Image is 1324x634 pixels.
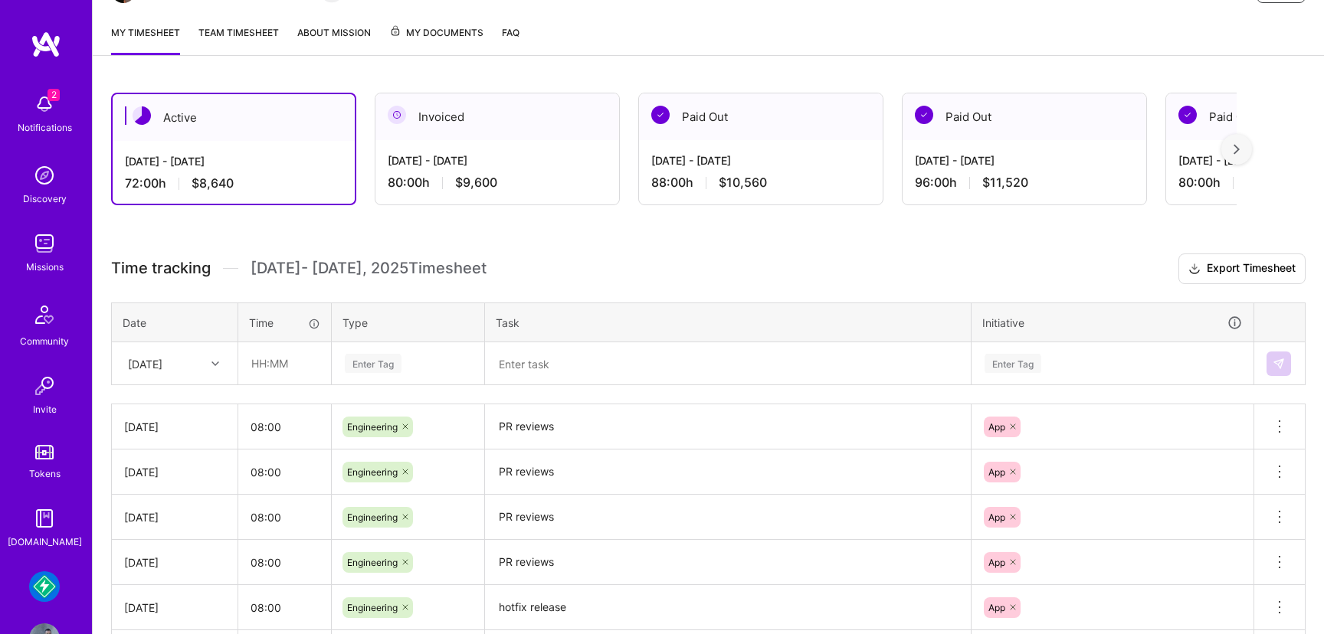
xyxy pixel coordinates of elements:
[651,152,870,168] div: [DATE] - [DATE]
[487,496,969,538] textarea: PR reviews
[1188,261,1201,277] i: icon Download
[25,571,64,602] a: Mudflap: Fintech for Trucking
[111,25,180,55] a: My timesheet
[239,343,330,384] input: HH:MM
[29,571,60,602] img: Mudflap: Fintech for Trucking
[35,445,54,459] img: tokens
[389,25,483,41] span: My Documents
[915,175,1134,191] div: 96:00 h
[487,451,969,493] textarea: PR reviews
[502,25,519,55] a: FAQ
[125,153,342,169] div: [DATE] - [DATE]
[124,554,225,570] div: [DATE]
[347,557,398,568] span: Engineering
[651,106,670,124] img: Paid Out
[8,534,82,550] div: [DOMAIN_NAME]
[388,175,607,191] div: 80:00 h
[388,106,406,124] img: Invoiced
[988,511,1005,523] span: App
[332,302,485,342] th: Type
[719,175,767,191] span: $10,560
[1178,253,1306,284] button: Export Timesheet
[23,191,67,207] div: Discovery
[903,93,1146,140] div: Paid Out
[487,541,969,583] textarea: PR reviews
[238,407,331,447] input: HH:MM
[238,452,331,492] input: HH:MM
[29,228,60,259] img: teamwork
[347,511,398,523] span: Engineering
[113,94,355,141] div: Active
[985,351,1041,375] div: Enter Tag
[988,421,1005,433] span: App
[375,93,619,140] div: Invoiced
[20,333,69,349] div: Community
[29,160,60,191] img: discovery
[29,466,61,482] div: Tokens
[915,152,1134,168] div: [DATE] - [DATE]
[345,351,401,375] div: Enter Tag
[915,106,933,124] img: Paid Out
[651,175,870,191] div: 88:00 h
[249,315,320,331] div: Time
[238,542,331,583] input: HH:MM
[487,406,969,448] textarea: PR reviews
[251,259,487,278] span: [DATE] - [DATE] , 2025 Timesheet
[988,557,1005,568] span: App
[347,602,398,613] span: Engineering
[238,587,331,628] input: HH:MM
[388,152,607,168] div: [DATE] - [DATE]
[198,25,279,55] a: Team timesheet
[124,419,225,435] div: [DATE]
[33,401,57,417] div: Invite
[124,600,225,616] div: [DATE]
[297,25,371,55] a: About Mission
[455,175,497,191] span: $9,600
[347,421,398,433] span: Engineering
[485,302,972,342] th: Task
[487,587,969,629] textarea: hotfix release
[26,259,64,275] div: Missions
[124,464,225,480] div: [DATE]
[111,259,211,278] span: Time tracking
[29,371,60,401] img: Invite
[1234,144,1240,155] img: right
[238,497,331,538] input: HH:MM
[211,360,219,368] i: icon Chevron
[988,602,1005,613] span: App
[29,503,60,534] img: guide book
[128,355,162,371] div: [DATE]
[988,466,1005,478] span: App
[1178,106,1197,124] img: Paid Out
[982,314,1243,332] div: Initiative
[982,175,1028,191] span: $11,520
[48,89,60,101] span: 2
[124,509,225,525] div: [DATE]
[112,302,238,342] th: Date
[1273,358,1285,370] img: Submit
[29,89,60,119] img: bell
[125,175,342,191] div: 72:00 h
[26,296,63,333] img: Community
[133,106,151,125] img: Active
[18,119,72,136] div: Notifications
[347,466,398,478] span: Engineering
[639,93,883,140] div: Paid Out
[389,25,483,55] a: My Documents
[31,31,61,58] img: logo
[192,175,234,191] span: $8,640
